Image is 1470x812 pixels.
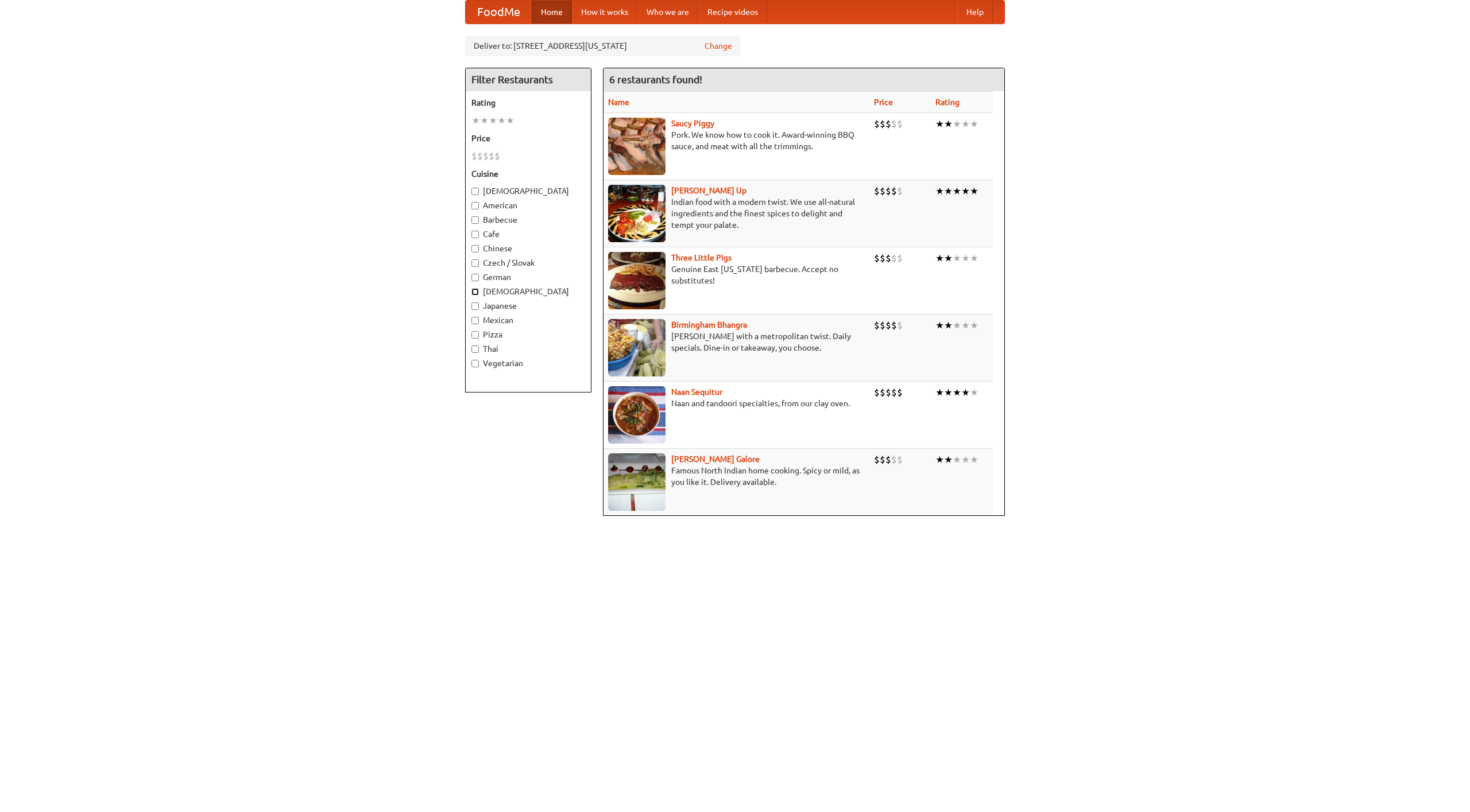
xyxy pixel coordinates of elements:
[961,386,970,399] li: ★
[466,1,532,24] a: FoodMe
[471,302,479,310] input: Japanese
[897,252,903,265] li: $
[961,185,970,197] li: ★
[935,453,944,466] li: ★
[874,118,880,130] li: $
[471,133,585,144] h5: Price
[477,150,483,162] li: $
[874,319,880,332] li: $
[953,386,961,399] li: ★
[885,118,891,130] li: $
[891,185,897,197] li: $
[897,118,903,130] li: $
[880,319,885,332] li: $
[953,118,961,130] li: ★
[497,114,506,127] li: ★
[935,185,944,197] li: ★
[471,286,585,297] label: [DEMOGRAPHIC_DATA]
[608,129,865,152] p: Pork. We know how to cook it. Award-winning BBQ sauce, and meat with all the trimmings.
[944,252,953,265] li: ★
[880,386,885,399] li: $
[891,386,897,399] li: $
[471,360,479,367] input: Vegetarian
[471,257,585,269] label: Czech / Slovak
[897,386,903,399] li: $
[471,188,479,195] input: [DEMOGRAPHIC_DATA]
[891,252,897,265] li: $
[471,345,479,353] input: Thai
[471,97,585,108] h5: Rating
[891,118,897,130] li: $
[466,68,591,91] h4: Filter Restaurants
[880,118,885,130] li: $
[885,185,891,197] li: $
[471,329,585,340] label: Pizza
[885,319,891,332] li: $
[970,319,978,332] li: ★
[471,216,479,224] input: Barbecue
[609,74,702,85] ng-pluralize: 6 restaurants found!
[471,202,479,209] input: American
[608,263,865,286] p: Genuine East [US_STATE] barbecue. Accept no substitutes!
[471,343,585,355] label: Thai
[471,288,479,296] input: [DEMOGRAPHIC_DATA]
[961,252,970,265] li: ★
[608,319,666,376] img: bhangra.jpg
[608,185,666,242] img: curryup.jpg
[489,114,497,127] li: ★
[608,118,666,175] img: saucy.jpg
[471,259,479,267] input: Czech / Slovak
[671,454,760,464] a: [PERSON_NAME] Galore
[935,98,960,107] a: Rating
[671,320,747,329] a: Birmingham Bhangra
[953,185,961,197] li: ★
[637,1,698,24] a: Who we are
[671,119,714,128] a: Saucy Piggy
[483,150,489,162] li: $
[471,243,585,254] label: Chinese
[935,319,944,332] li: ★
[671,253,732,262] a: Three Little Pigs
[471,150,477,162] li: $
[891,319,897,332] li: $
[944,118,953,130] li: ★
[961,319,970,332] li: ★
[957,1,993,24] a: Help
[572,1,637,24] a: How it works
[471,245,479,252] input: Chinese
[671,186,746,195] a: [PERSON_NAME] Up
[935,118,944,130] li: ★
[953,319,961,332] li: ★
[471,271,585,283] label: German
[970,453,978,466] li: ★
[970,185,978,197] li: ★
[880,252,885,265] li: $
[874,98,893,107] a: Price
[608,386,666,444] img: naansequitur.jpg
[471,317,479,324] input: Mexican
[471,274,479,281] input: German
[698,1,767,24] a: Recipe videos
[480,114,489,127] li: ★
[880,453,885,466] li: $
[471,300,585,312] label: Japanese
[608,398,865,409] p: Naan and tandoori specialties, from our clay oven.
[608,252,666,309] img: littlepigs.jpg
[874,185,880,197] li: $
[885,386,891,399] li: $
[885,453,891,466] li: $
[608,98,629,107] a: Name
[891,453,897,466] li: $
[471,168,585,180] h5: Cuisine
[608,196,865,231] p: Indian food with a modern twist. We use all-natural ingredients and the finest spices to delight ...
[471,228,585,240] label: Cafe
[885,252,891,265] li: $
[970,386,978,399] li: ★
[671,387,722,397] a: Naan Sequitur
